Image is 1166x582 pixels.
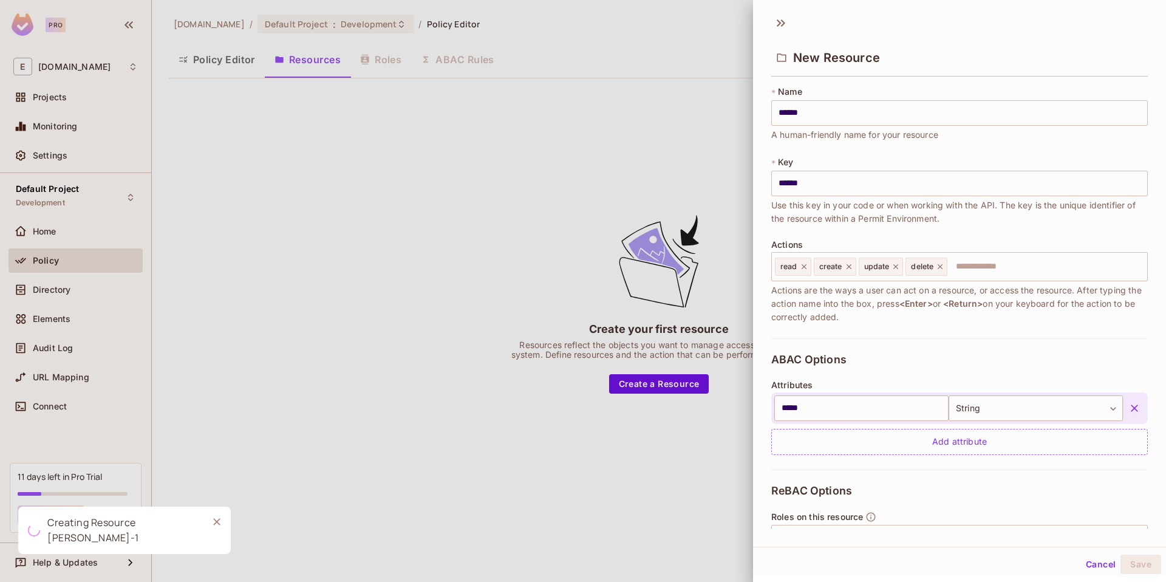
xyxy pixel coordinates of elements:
span: New Resource [793,50,880,65]
span: ReBAC Options [771,485,852,497]
div: delete [905,258,947,276]
span: Attributes [771,380,813,390]
span: <Enter> [899,298,933,309]
span: Roles on this resource [771,512,863,522]
div: String [949,395,1123,421]
span: ABAC Options [771,354,847,366]
span: read [780,262,797,272]
div: update [859,258,904,276]
span: Name [778,87,802,97]
span: Actions [771,240,803,250]
button: Close [208,513,226,531]
div: Add attribute [771,429,1148,455]
span: delete [911,262,933,272]
span: update [864,262,890,272]
span: A human-friendly name for your resource [771,128,938,142]
button: Cancel [1081,555,1120,574]
span: Actions are the ways a user can act on a resource, or access the resource. After typing the actio... [771,284,1148,324]
span: Use this key in your code or when working with the API. The key is the unique identifier of the r... [771,199,1148,225]
div: Creating Resource [PERSON_NAME]-1 [47,515,198,546]
div: read [775,258,811,276]
span: Key [778,157,793,167]
button: Save [1120,555,1161,574]
div: create [814,258,856,276]
span: <Return> [943,298,983,309]
span: create [819,262,842,272]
